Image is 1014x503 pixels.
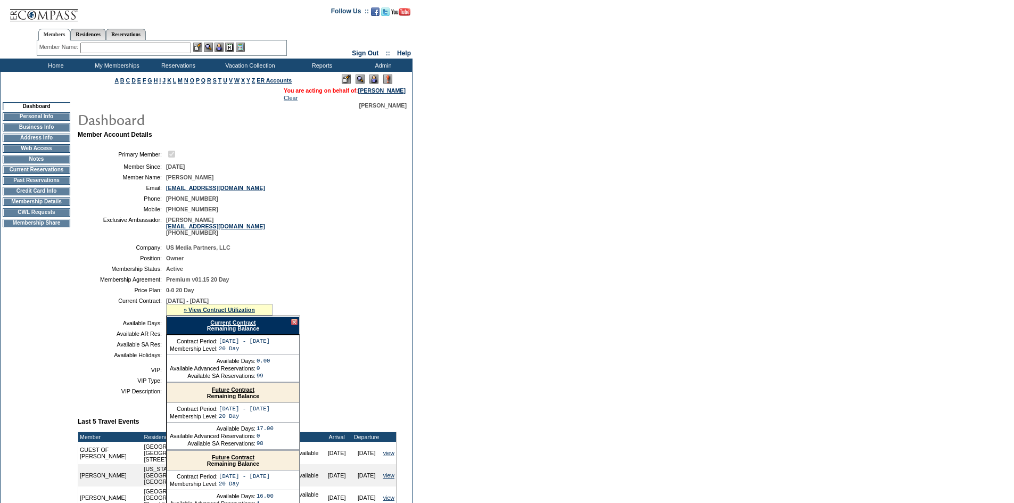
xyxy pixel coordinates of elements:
[166,217,265,236] span: [PERSON_NAME] [PHONE_NUMBER]
[170,433,255,439] td: Available Advanced Reservations:
[331,6,369,19] td: Follow Us ::
[369,75,378,84] img: Impersonate
[257,358,270,364] td: 0.00
[78,464,143,486] td: [PERSON_NAME]
[193,43,202,52] img: b_edit.gif
[391,11,410,17] a: Subscribe to our YouTube Channel
[358,87,406,94] a: [PERSON_NAME]
[3,134,70,142] td: Address Info
[147,77,152,84] a: G
[170,345,218,352] td: Membership Level:
[166,244,230,251] span: US Media Partners, LLC
[213,77,217,84] a: S
[170,338,218,344] td: Contract Period:
[219,481,270,487] td: 20 Day
[170,373,255,379] td: Available SA Reservations:
[82,388,162,394] td: VIP Description:
[170,413,218,419] td: Membership Level:
[386,50,390,57] span: ::
[82,244,162,251] td: Company:
[170,425,255,432] td: Available Days:
[359,102,407,109] span: [PERSON_NAME]
[351,59,413,72] td: Admin
[82,352,162,358] td: Available Holidays:
[3,176,70,185] td: Past Reservations
[352,442,382,464] td: [DATE]
[219,345,270,352] td: 20 Day
[166,174,213,180] span: [PERSON_NAME]
[170,440,255,447] td: Available SA Reservations:
[82,367,162,373] td: VIP:
[381,11,390,17] a: Follow us on Twitter
[3,155,70,163] td: Notes
[170,493,255,499] td: Available Days:
[3,187,70,195] td: Credit Card Info
[82,185,162,191] td: Email:
[173,77,176,84] a: L
[204,43,213,52] img: View
[284,87,406,94] span: You are acting on behalf of:
[146,59,208,72] td: Reservations
[143,442,277,464] td: [GEOGRAPHIC_DATA], [US_STATE] - [GEOGRAPHIC_DATA], [US_STATE] [STREET_ADDRESS]
[3,166,70,174] td: Current Reservations
[190,77,194,84] a: O
[78,432,143,442] td: Member
[3,208,70,217] td: CWL Requests
[322,442,352,464] td: [DATE]
[166,185,265,191] a: [EMAIL_ADDRESS][DOMAIN_NAME]
[137,77,141,84] a: E
[3,123,70,131] td: Business Info
[257,433,274,439] td: 0
[241,77,245,84] a: X
[166,298,209,304] span: [DATE] - [DATE]
[397,50,411,57] a: Help
[82,298,162,316] td: Current Contract:
[82,149,162,159] td: Primary Member:
[257,425,274,432] td: 17.00
[207,77,211,84] a: R
[170,365,255,372] td: Available Advanced Reservations:
[115,77,119,84] a: A
[166,255,184,261] span: Owner
[3,112,70,121] td: Personal Info
[82,276,162,283] td: Membership Agreement:
[284,95,298,101] a: Clear
[184,77,188,84] a: N
[184,307,255,313] a: » View Contract Utilization
[257,440,274,447] td: 98
[143,77,146,84] a: F
[154,77,158,84] a: H
[82,341,162,348] td: Available SA Res:
[82,255,162,261] td: Position:
[82,163,162,170] td: Member Since:
[77,109,290,130] img: pgTtlDashboard.gif
[383,75,392,84] img: Log Concern/Member Elevation
[383,450,394,456] a: view
[257,365,270,372] td: 0
[82,174,162,180] td: Member Name:
[167,451,299,471] div: Remaining Balance
[215,43,224,52] img: Impersonate
[85,59,146,72] td: My Memberships
[371,11,380,17] a: Become our fan on Facebook
[78,442,143,464] td: GUEST OF [PERSON_NAME]
[166,276,229,283] span: Premium v01.15 20 Day
[159,77,161,84] a: I
[24,59,85,72] td: Home
[82,320,162,326] td: Available Days:
[167,383,299,403] div: Remaining Balance
[82,206,162,212] td: Mobile:
[82,377,162,384] td: VIP Type:
[82,266,162,272] td: Membership Status:
[3,102,70,110] td: Dashboard
[143,464,277,486] td: [US_STATE][GEOGRAPHIC_DATA], [US_STATE][GEOGRAPHIC_DATA] [GEOGRAPHIC_DATA]
[166,223,265,229] a: [EMAIL_ADDRESS][DOMAIN_NAME]
[82,195,162,202] td: Phone:
[131,77,136,84] a: D
[234,77,240,84] a: W
[212,454,254,460] a: Future Contract
[356,75,365,84] img: View Mode
[223,77,227,84] a: U
[252,77,255,84] a: Z
[352,50,378,57] a: Sign Out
